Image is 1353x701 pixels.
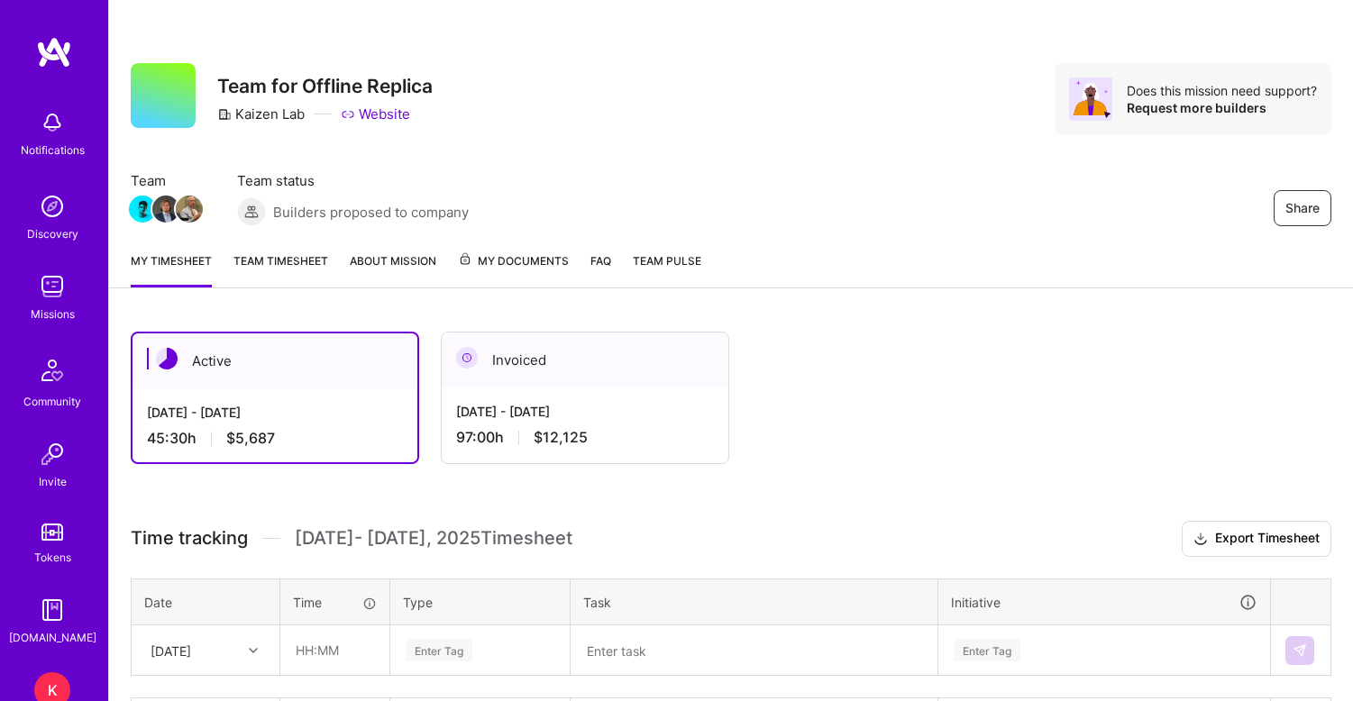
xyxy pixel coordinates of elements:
[237,171,469,190] span: Team status
[131,194,154,224] a: Team Member Avatar
[154,194,178,224] a: Team Member Avatar
[34,188,70,224] img: discovery
[1274,190,1331,226] button: Share
[34,105,70,141] img: bell
[406,636,472,664] div: Enter Tag
[217,105,305,123] div: Kaizen Lab
[1127,82,1317,99] div: Does this mission need support?
[293,593,377,612] div: Time
[147,403,403,422] div: [DATE] - [DATE]
[1069,77,1112,121] img: Avatar
[350,251,436,287] a: About Mission
[458,251,569,271] span: My Documents
[1127,99,1317,116] div: Request more builders
[41,523,63,541] img: tokens
[152,196,179,223] img: Team Member Avatar
[151,641,191,660] div: [DATE]
[442,332,728,387] div: Invoiced
[36,36,72,68] img: logo
[217,75,433,97] h3: Team for Offline Replica
[951,592,1257,613] div: Initiative
[1285,199,1320,217] span: Share
[1193,530,1208,549] i: icon Download
[21,141,85,159] div: Notifications
[233,251,328,287] a: Team timesheet
[390,578,571,625] th: Type
[458,251,569,287] a: My Documents
[131,171,201,190] span: Team
[295,527,572,550] span: [DATE] - [DATE] , 2025 Timesheet
[9,628,96,647] div: [DOMAIN_NAME]
[341,105,410,123] a: Website
[31,305,75,323] div: Missions
[633,251,701,287] a: Team Pulse
[456,402,714,421] div: [DATE] - [DATE]
[34,548,71,567] div: Tokens
[534,428,588,447] span: $12,125
[31,349,74,392] img: Community
[1182,521,1331,557] button: Export Timesheet
[226,429,275,448] span: $5,687
[39,472,67,491] div: Invite
[249,646,258,655] i: icon Chevron
[954,636,1020,664] div: Enter Tag
[633,254,701,268] span: Team Pulse
[571,578,938,625] th: Task
[34,592,70,628] img: guide book
[273,203,469,222] span: Builders proposed to company
[23,392,81,411] div: Community
[237,197,266,226] img: Builders proposed to company
[281,626,389,674] input: HH:MM
[133,333,417,388] div: Active
[1293,643,1307,658] img: Submit
[34,436,70,472] img: Invite
[131,251,212,287] a: My timesheet
[129,196,156,223] img: Team Member Avatar
[34,269,70,305] img: teamwork
[131,527,248,550] span: Time tracking
[456,347,478,369] img: Invoiced
[147,429,403,448] div: 45:30 h
[590,251,611,287] a: FAQ
[27,224,78,243] div: Discovery
[176,196,203,223] img: Team Member Avatar
[178,194,201,224] a: Team Member Avatar
[217,107,232,122] i: icon CompanyGray
[456,428,714,447] div: 97:00 h
[156,348,178,369] img: Active
[132,578,280,625] th: Date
